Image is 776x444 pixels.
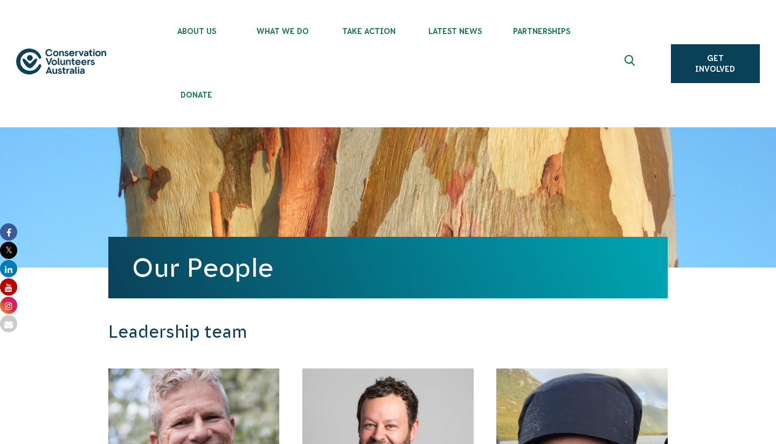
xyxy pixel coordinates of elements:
[624,55,638,72] span: Expand search box
[154,91,240,99] span: Donate
[326,27,412,36] span: Take Action
[154,27,240,36] span: About Us
[108,322,522,343] h3: Leadership team
[132,253,644,282] h1: Our People
[16,49,106,75] img: logo.svg
[618,51,644,77] button: Expand search box Close search box
[412,27,498,36] span: Latest News
[240,27,326,36] span: What We Do
[498,27,585,36] span: Partnerships
[671,44,760,83] a: Get Involved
